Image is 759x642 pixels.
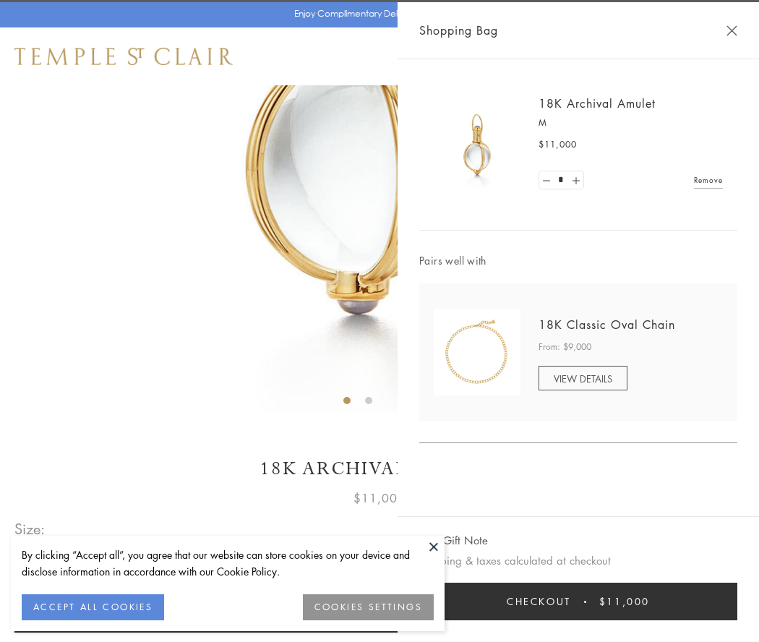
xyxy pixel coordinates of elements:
[507,594,571,609] span: Checkout
[694,172,723,188] a: Remove
[419,531,488,549] button: Add Gift Note
[539,95,656,111] a: 18K Archival Amulet
[294,7,458,21] p: Enjoy Complimentary Delivery & Returns
[539,171,554,189] a: Set quantity to 0
[539,366,627,390] a: VIEW DETAILS
[14,517,46,541] span: Size:
[539,116,723,130] p: M
[568,171,583,189] a: Set quantity to 2
[14,48,233,65] img: Temple St. Clair
[599,594,650,609] span: $11,000
[419,21,498,40] span: Shopping Bag
[22,594,164,620] button: ACCEPT ALL COOKIES
[419,583,737,620] button: Checkout $11,000
[303,594,434,620] button: COOKIES SETTINGS
[419,252,737,269] span: Pairs well with
[539,317,675,333] a: 18K Classic Oval Chain
[434,309,520,395] img: N88865-OV18
[554,372,612,385] span: VIEW DETAILS
[14,456,745,482] h1: 18K Archival Amulet
[353,489,406,508] span: $11,000
[22,547,434,580] div: By clicking “Accept all”, you agree that our website can store cookies on your device and disclos...
[539,340,591,354] span: From: $9,000
[419,552,737,570] p: Shipping & taxes calculated at checkout
[726,25,737,36] button: Close Shopping Bag
[539,137,577,152] span: $11,000
[434,101,520,188] img: 18K Archival Amulet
